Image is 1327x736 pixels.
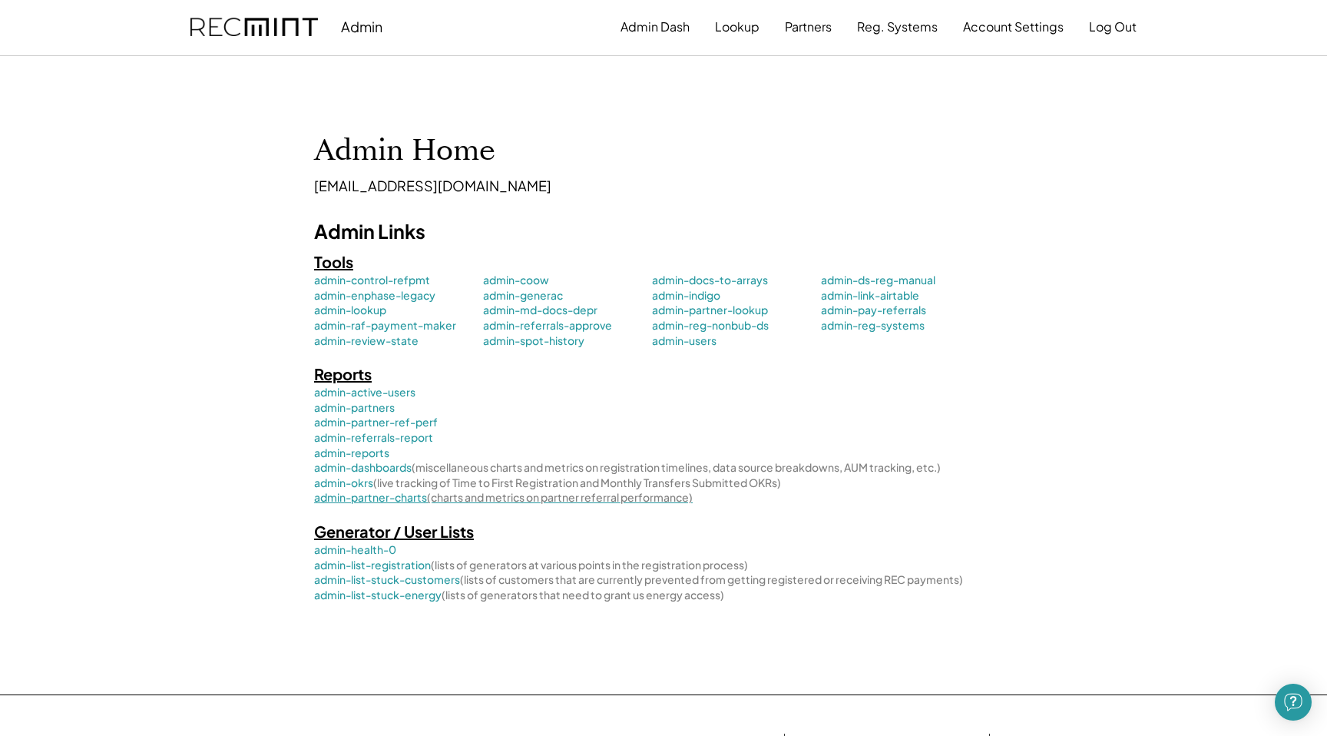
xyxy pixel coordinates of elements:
[314,542,483,558] a: admin-health-0
[1275,684,1312,721] div: Open Intercom Messenger
[652,333,821,349] a: admin-users
[314,177,551,211] div: [EMAIL_ADDRESS][DOMAIN_NAME]
[314,288,483,303] a: admin-enphase-legacy
[963,12,1064,42] button: Account Settings
[620,12,690,42] button: Admin Dash
[314,588,1005,603] a: admin-list-stuck-energy(lists of generators that need to grant us energy access)
[314,273,483,288] a: admin-control-refpmt
[314,415,483,430] a: admin-partner-ref-perf
[483,273,652,288] a: admin-coow
[190,18,318,37] img: recmint-logotype%403x.png
[314,303,483,318] a: admin-lookup
[314,133,495,169] h1: Admin Home
[483,303,652,318] a: admin-md-docs-depr
[314,219,425,244] h4: Admin Links
[341,18,382,35] div: Admin
[314,400,483,416] a: admin-partners
[314,476,1005,491] a: admin-okrs(live tracking of Time to First Registration and Monthly Transfers Submitted OKRs)
[442,588,724,602] font: (lists of generators that need to grant us energy access)
[314,333,483,349] a: admin-review-state
[483,288,652,303] a: admin-generac
[314,558,1005,573] a: admin-list-registration(lists of generators at various points in the registration process)
[821,318,990,333] a: admin-reg-systems
[1089,12,1137,42] button: Log Out
[314,430,483,446] a: admin-referrals-report
[373,476,781,489] font: (live tracking of Time to First Registration and Monthly Transfers Submitted OKRs)
[483,318,652,333] a: admin-referrals-approve
[314,521,474,542] h5: Generator / User Lists
[652,318,821,333] a: admin-reg-nonbub-ds
[785,12,832,42] button: Partners
[314,572,1005,588] a: admin-list-stuck-customers(lists of customers that are currently prevented from getting registere...
[652,303,821,318] a: admin-partner-lookup
[483,333,652,349] a: admin-spot-history
[652,288,821,303] a: admin-indigo
[652,273,821,288] a: admin-docs-to-arrays
[314,363,372,385] h5: Reports
[314,446,483,461] a: admin-reports
[460,572,963,586] font: (lists of customers that are currently prevented from getting registered or receiving REC payments)
[821,273,990,288] a: admin-ds-reg-manual
[427,490,693,504] font: (charts and metrics on partner referral performance)
[821,288,990,303] a: admin-link-airtable
[412,460,941,474] font: (miscellaneous charts and metrics on registration timelines, data source breakdowns, AUM tracking...
[431,558,748,572] font: (lists of generators at various points in the registration process)
[314,385,483,400] a: admin-active-users
[821,303,990,318] a: admin-pay-referrals
[314,460,1005,476] a: admin-dashboards(miscellaneous charts and metrics on registration timelines, data source breakdow...
[314,490,1005,506] a: admin-partner-charts(charts and metrics on partner referral performance)
[314,251,353,273] h5: Tools
[715,12,759,42] button: Lookup
[314,318,483,333] a: admin-raf-payment-maker
[857,12,938,42] button: Reg. Systems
